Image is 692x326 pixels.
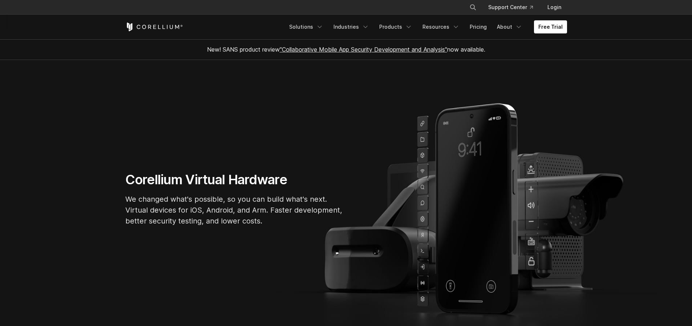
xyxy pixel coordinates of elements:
[418,20,464,33] a: Resources
[465,20,491,33] a: Pricing
[329,20,373,33] a: Industries
[461,1,567,14] div: Navigation Menu
[375,20,417,33] a: Products
[493,20,527,33] a: About
[125,23,183,31] a: Corellium Home
[285,20,567,33] div: Navigation Menu
[125,172,343,188] h1: Corellium Virtual Hardware
[466,1,479,14] button: Search
[542,1,567,14] a: Login
[207,46,485,53] span: New! SANS product review now available.
[285,20,328,33] a: Solutions
[280,46,447,53] a: "Collaborative Mobile App Security Development and Analysis"
[125,194,343,226] p: We changed what's possible, so you can build what's next. Virtual devices for iOS, Android, and A...
[534,20,567,33] a: Free Trial
[482,1,539,14] a: Support Center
